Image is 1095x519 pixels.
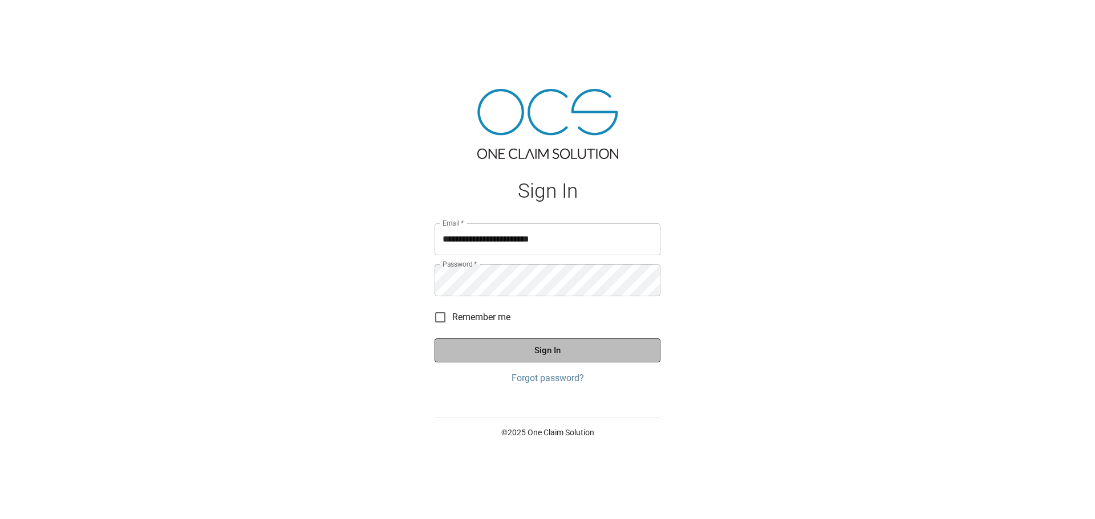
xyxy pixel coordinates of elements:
[14,7,59,30] img: ocs-logo-white-transparent.png
[443,218,464,228] label: Email
[435,338,660,362] button: Sign In
[435,179,660,203] h1: Sign In
[435,427,660,438] p: © 2025 One Claim Solution
[452,310,510,324] span: Remember me
[435,371,660,385] a: Forgot password?
[477,89,618,159] img: ocs-logo-tra.png
[443,259,477,269] label: Password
